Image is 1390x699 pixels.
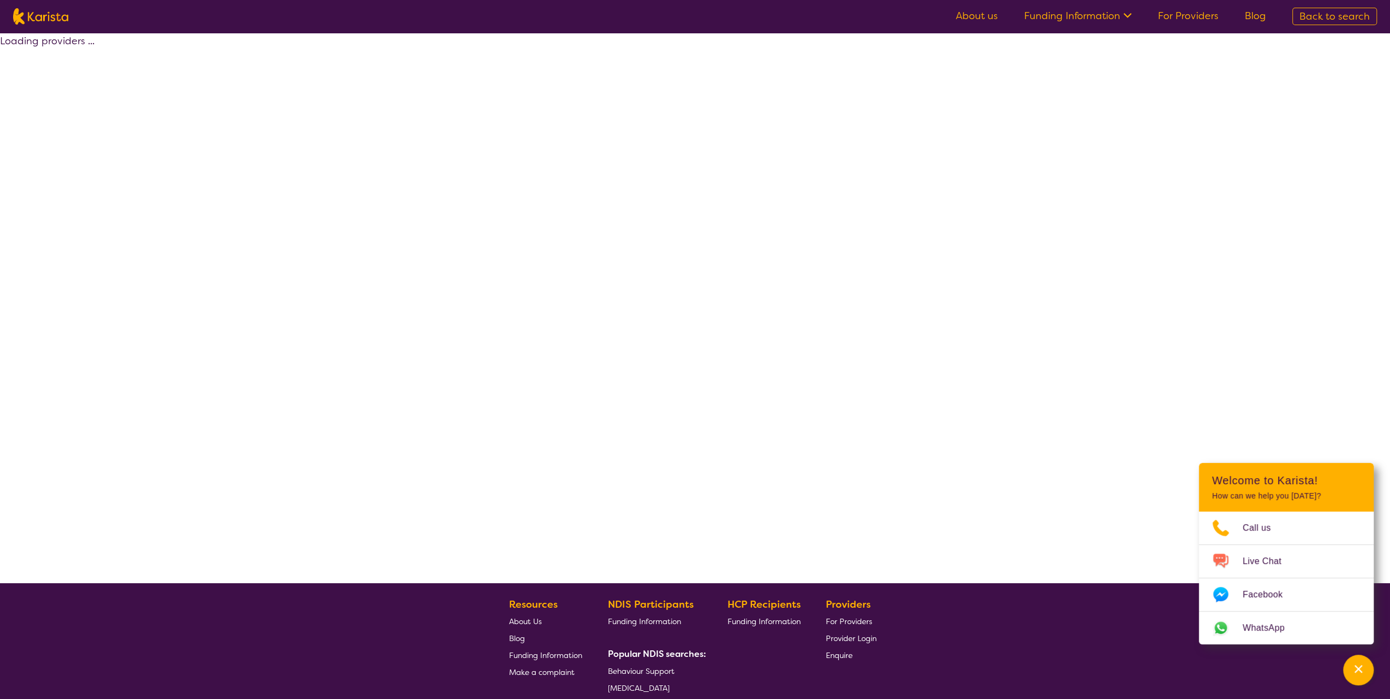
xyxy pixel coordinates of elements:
ul: Choose channel [1199,512,1374,644]
span: Funding Information [608,616,681,626]
a: Funding Information [608,613,702,630]
span: Back to search [1299,10,1370,23]
a: Blog [509,630,582,647]
img: Karista logo [13,8,68,25]
a: Behaviour Support [608,662,702,679]
a: Enquire [826,647,877,663]
b: Resources [509,598,558,611]
span: Live Chat [1243,553,1294,569]
button: Channel Menu [1343,655,1374,685]
span: WhatsApp [1243,620,1298,636]
b: HCP Recipients [727,598,800,611]
span: Behaviour Support [608,666,675,676]
a: Back to search [1292,8,1377,25]
span: Enquire [826,650,853,660]
a: Make a complaint [509,663,582,680]
span: For Providers [826,616,872,626]
span: Facebook [1243,586,1296,603]
a: Provider Login [826,630,877,647]
a: Web link opens in a new tab. [1199,612,1374,644]
span: Funding Information [509,650,582,660]
h2: Welcome to Karista! [1212,474,1361,487]
span: Blog [509,633,525,643]
div: Channel Menu [1199,463,1374,644]
span: Call us [1243,520,1284,536]
span: Funding Information [727,616,800,626]
b: Providers [826,598,871,611]
a: Blog [1245,9,1266,22]
p: How can we help you [DATE]? [1212,491,1361,501]
span: Make a complaint [509,667,575,677]
a: About Us [509,613,582,630]
span: About Us [509,616,542,626]
a: Funding Information [727,613,800,630]
a: For Providers [1158,9,1219,22]
a: Funding Information [1024,9,1132,22]
a: About us [956,9,998,22]
span: [MEDICAL_DATA] [608,683,670,693]
b: Popular NDIS searches: [608,648,706,660]
a: Funding Information [509,647,582,663]
a: For Providers [826,613,877,630]
b: NDIS Participants [608,598,694,611]
a: [MEDICAL_DATA] [608,679,702,696]
span: Provider Login [826,633,877,643]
